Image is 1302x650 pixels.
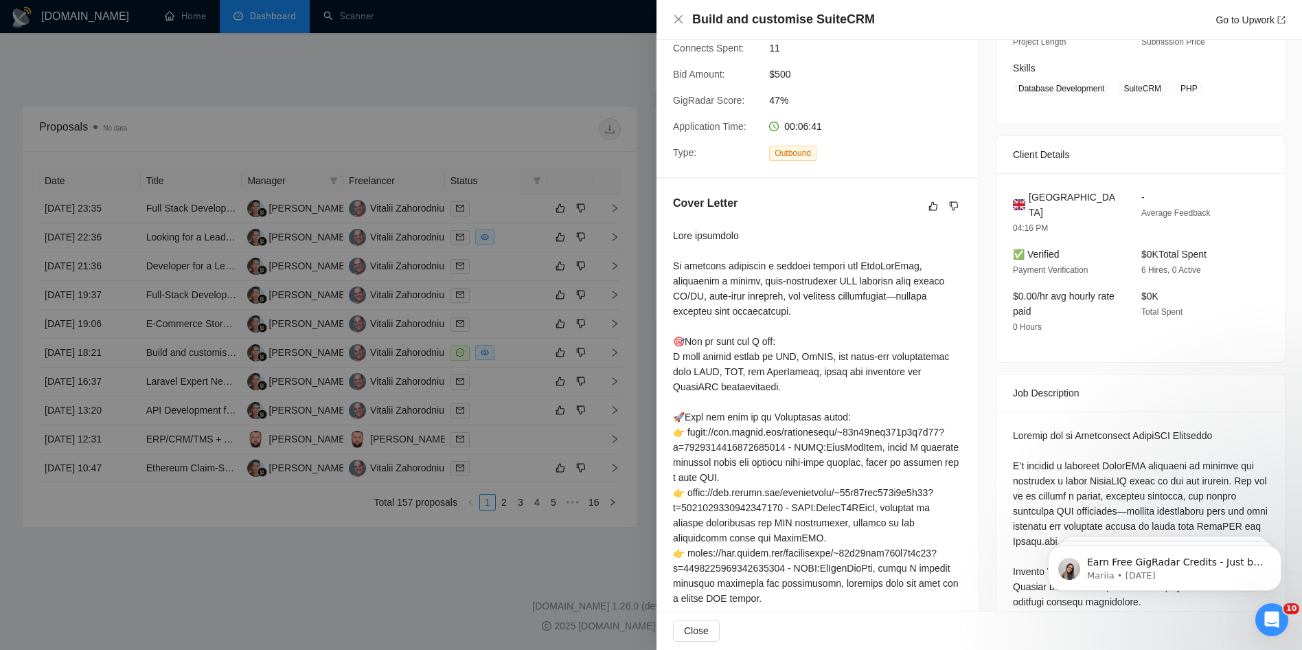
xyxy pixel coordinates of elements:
span: $0K [1141,291,1158,302]
span: dislike [949,201,959,212]
span: $0K Total Spent [1141,249,1207,260]
span: Payment Verification [1013,265,1088,275]
span: Submission Price [1141,37,1205,47]
span: PHP [1175,81,1203,96]
iframe: Intercom live chat [1255,603,1288,636]
button: dislike [946,198,962,214]
div: Client Details [1013,136,1268,173]
span: like [928,201,938,212]
span: close [673,14,684,25]
div: Job Description [1013,374,1268,412]
button: like [925,198,941,214]
button: Close [673,620,720,642]
span: Project Length [1013,37,1066,47]
span: Database Development [1013,81,1110,96]
span: GigRadar Score: [673,95,744,106]
span: Close [684,623,709,638]
span: 0 Hours [1013,322,1042,332]
span: Skills [1013,63,1036,74]
span: 10 [1283,603,1299,614]
span: $500 [769,67,975,82]
span: 00:06:41 [784,121,822,132]
h4: Build and customise SuiteCRM [692,11,875,28]
span: export [1277,16,1286,24]
a: Go to Upworkexport [1215,14,1286,25]
span: clock-circle [769,122,779,131]
span: Bid Amount: [673,69,725,80]
span: Connects Spent: [673,43,744,54]
span: Application Time: [673,121,746,132]
span: Total Spent [1141,307,1183,317]
button: Close [673,14,684,25]
span: Outbound [769,146,816,161]
span: ✅ Verified [1013,249,1060,260]
span: SuiteCRM [1118,81,1167,96]
span: [GEOGRAPHIC_DATA] [1029,190,1119,220]
span: 04:16 PM [1013,223,1048,233]
img: 🇬🇧 [1013,197,1025,212]
span: - [1141,192,1145,203]
iframe: Intercom notifications message [1027,517,1302,613]
span: Type: [673,147,696,158]
span: $0.00/hr avg hourly rate paid [1013,291,1115,317]
span: 11 [769,41,975,56]
span: 47% [769,93,975,108]
span: 6 Hires, 0 Active [1141,265,1201,275]
h5: Cover Letter [673,195,738,212]
span: Average Feedback [1141,208,1211,218]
